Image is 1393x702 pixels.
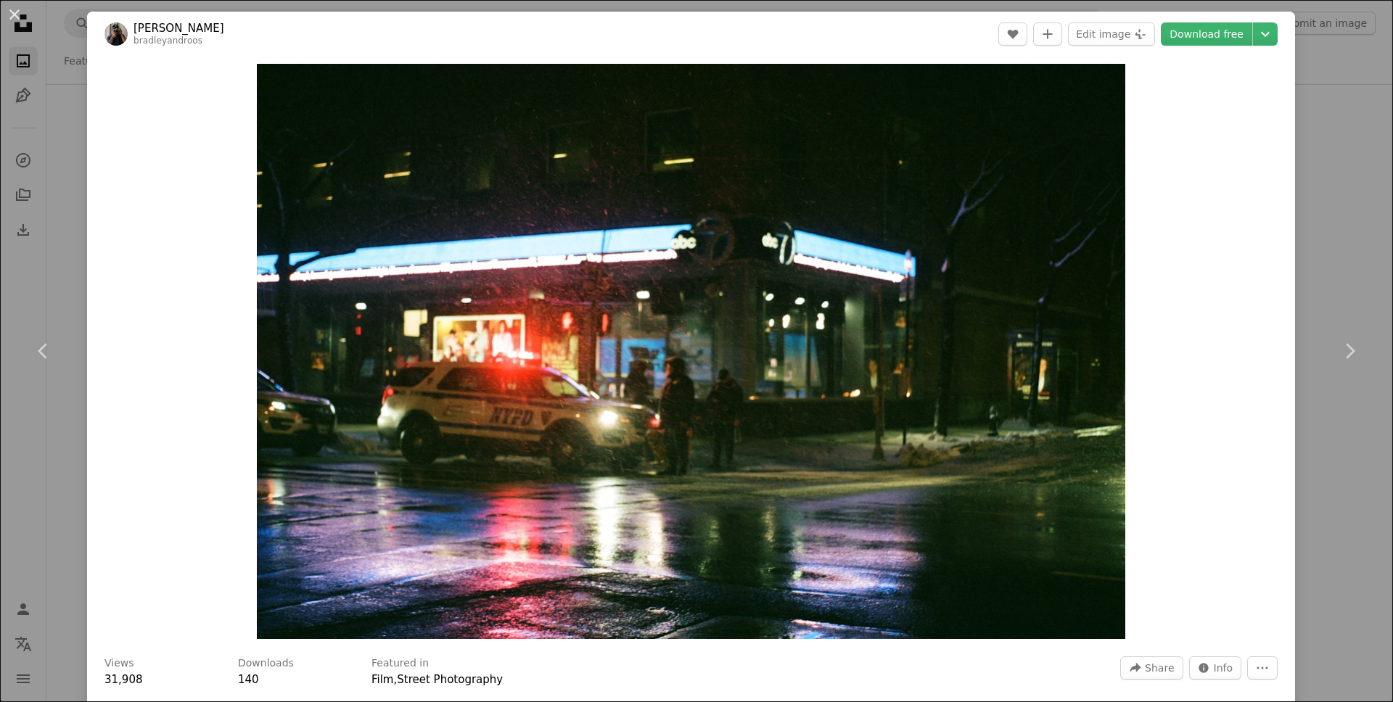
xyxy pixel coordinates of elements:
button: Edit image [1068,22,1155,46]
span: , [393,673,397,686]
a: Film [371,673,393,686]
span: Share [1145,657,1174,679]
h3: Downloads [238,656,294,671]
a: Download free [1161,22,1252,46]
a: Street Photography [397,673,503,686]
span: Info [1214,657,1233,679]
button: Add to Collection [1033,22,1062,46]
a: Next [1306,281,1393,421]
button: Zoom in on this image [257,64,1125,639]
a: [PERSON_NAME] [133,21,224,36]
button: Stats about this image [1189,656,1242,680]
a: bradleyandroos [133,36,202,46]
img: photo-1739664353135-1d69e9e2d5d9 [257,64,1125,639]
h3: Views [104,656,134,671]
button: Share this image [1120,656,1183,680]
button: Like [998,22,1027,46]
button: Choose download size [1253,22,1278,46]
img: Go to Bradley Andrews's profile [104,22,128,46]
span: 140 [238,673,259,686]
span: 31,908 [104,673,143,686]
h3: Featured in [371,656,429,671]
button: More Actions [1247,656,1278,680]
